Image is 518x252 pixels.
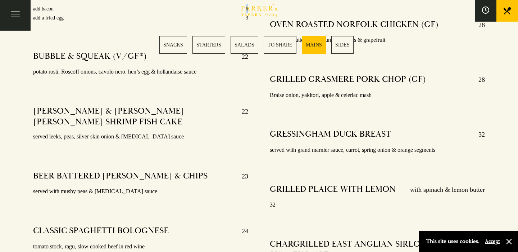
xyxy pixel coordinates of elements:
[33,67,248,77] p: potato rosti, Roscoff onions, cavolo nero, hen’s egg & hollandaise sauce
[505,238,513,245] button: Close and accept
[426,236,480,247] p: This site uses cookies.
[471,129,485,140] p: 32
[264,36,296,54] a: 4 / 6
[33,106,235,127] h4: [PERSON_NAME] & [PERSON_NAME] [PERSON_NAME] SHRIMP FISH CAKE
[270,200,485,210] p: 32
[33,132,248,142] p: served leeks, peas, silver skin onion & [MEDICAL_DATA] sauce
[270,184,396,195] h4: GRILLED PLAICE WITH LEMON
[33,186,248,197] p: served with mushy peas & [MEDICAL_DATA] sauce
[159,36,187,54] a: 1 / 6
[33,225,169,237] h4: CLASSIC SPAGHETTI BOLOGNESE
[33,4,54,13] p: add bacon
[33,171,208,182] h4: BEER BATTERED [PERSON_NAME] & CHIPS
[485,238,500,245] button: Accept
[231,36,258,54] a: 3 / 6
[270,145,485,155] p: served with grand marnier sauce, carrot, spring onion & orange segments
[302,36,326,54] a: 5 / 6
[471,74,485,85] p: 28
[331,36,354,54] a: 6 / 6
[403,184,485,195] p: with spinach & lemon butter
[192,36,225,54] a: 2 / 6
[33,13,64,22] p: add a fried egg
[33,242,248,252] p: tomato stock, ragu, slow cooked beef in red wine
[235,171,248,182] p: 23
[270,74,426,85] h4: GRILLED GRASMERE PORK CHOP (GF)
[270,90,485,101] p: Braise onion, yakitori, apple & celeriac mash
[235,225,248,237] p: 24
[270,129,391,140] h4: GRESSINGHAM DUCK BREAST
[235,106,248,127] p: 22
